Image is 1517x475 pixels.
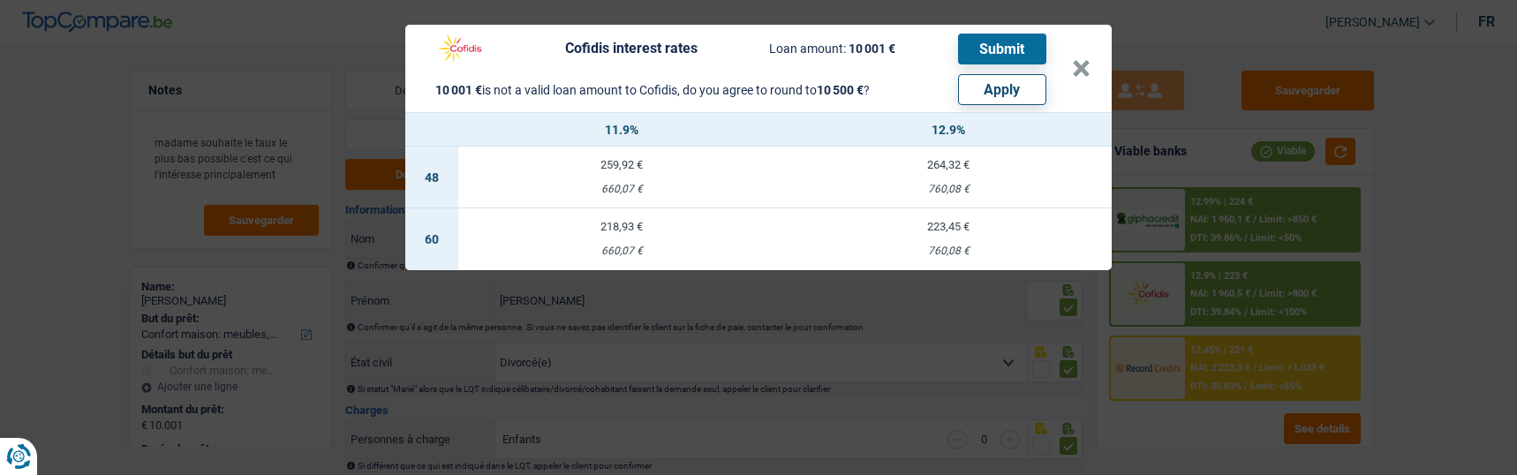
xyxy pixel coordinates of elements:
div: 259,92 € [458,159,785,170]
button: × [1072,60,1091,78]
th: 11.9% [458,113,785,147]
span: 10 500 € [817,83,864,97]
div: 218,93 € [458,221,785,232]
td: 48 [405,147,458,208]
span: Loan amount: [769,41,846,56]
div: 760,08 € [785,245,1112,257]
td: 60 [405,208,458,270]
div: is not a valid loan amount to Cofidis, do you agree to round to ? [435,84,870,96]
div: 264,32 € [785,159,1112,170]
button: Apply [958,74,1046,105]
th: 12.9% [785,113,1112,147]
div: 223,45 € [785,221,1112,232]
span: 10 001 € [435,83,482,97]
div: 660,07 € [458,245,785,257]
div: Cofidis interest rates [565,41,698,56]
span: 10 001 € [849,41,895,56]
img: Cofidis [426,32,494,65]
button: Submit [958,34,1046,64]
div: 660,07 € [458,184,785,195]
div: 760,08 € [785,184,1112,195]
